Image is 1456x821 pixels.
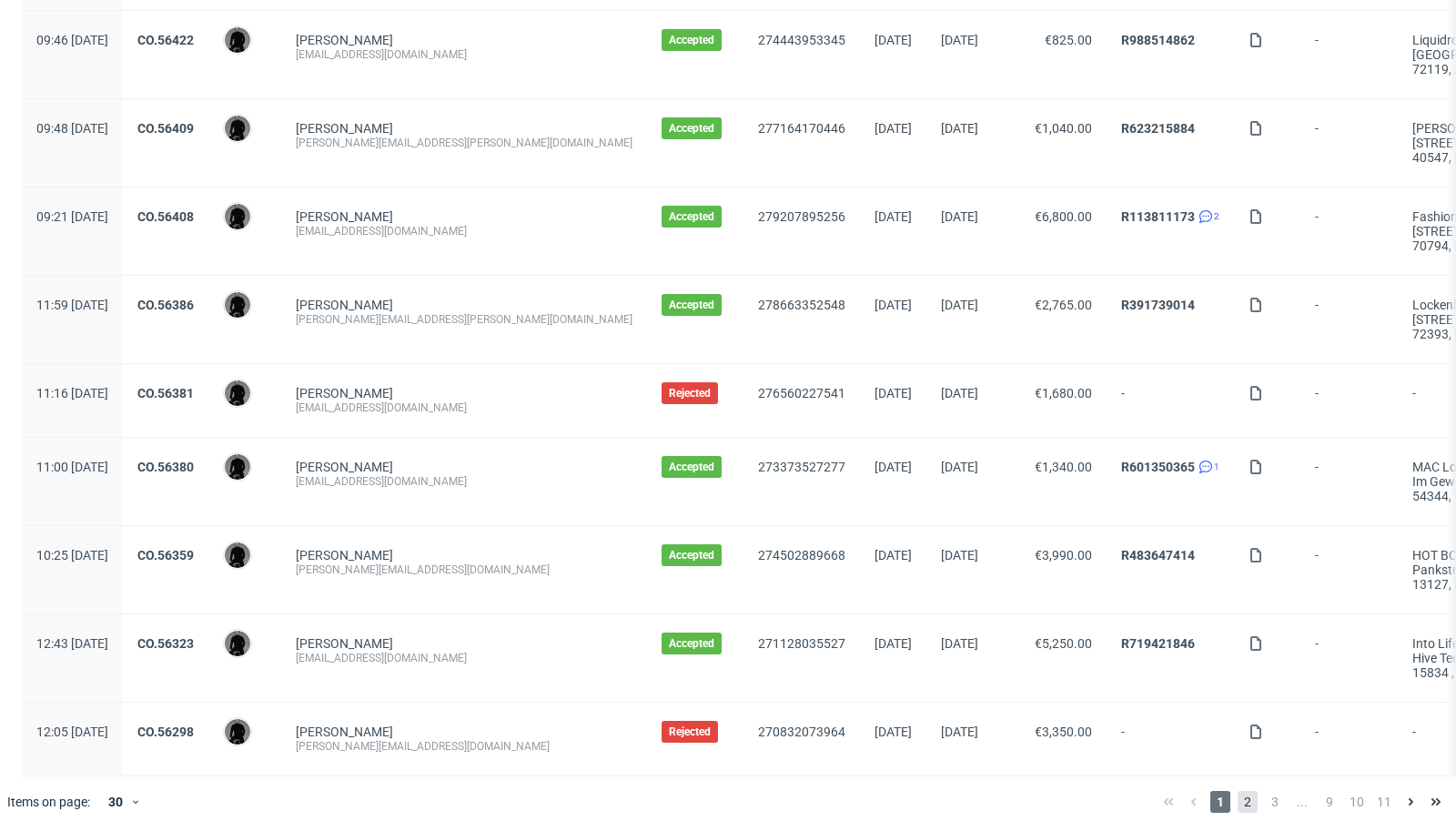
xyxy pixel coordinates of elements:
span: 09:48 [DATE] [36,121,108,136]
a: [PERSON_NAME] [296,298,393,312]
a: R623215884 [1121,121,1195,136]
a: CO.56386 [137,298,194,312]
div: 30 [97,789,130,815]
span: [DATE] [875,725,912,739]
span: 10 [1347,791,1367,813]
span: [DATE] [875,548,912,563]
div: [PERSON_NAME][EMAIL_ADDRESS][DOMAIN_NAME] [296,563,632,577]
span: - [1121,725,1219,754]
img: Dawid Urbanowicz [225,631,250,656]
div: [EMAIL_ADDRESS][DOMAIN_NAME] [296,47,632,62]
a: [PERSON_NAME] [296,33,393,47]
span: [DATE] [875,298,912,312]
img: Dawid Urbanowicz [225,719,250,745]
span: - [1315,548,1383,592]
span: 11:00 [DATE] [36,460,108,474]
a: R483647414 [1121,548,1195,563]
span: 11:16 [DATE] [36,386,108,400]
div: [EMAIL_ADDRESS][DOMAIN_NAME] [296,474,632,489]
div: [PERSON_NAME][EMAIL_ADDRESS][PERSON_NAME][DOMAIN_NAME] [296,136,632,150]
span: - [1121,386,1219,415]
span: 09:21 [DATE] [36,209,108,224]
a: CO.56323 [137,636,194,651]
span: 9 [1319,791,1340,813]
span: [DATE] [875,636,912,651]
span: €6,800.00 [1035,209,1092,224]
a: [PERSON_NAME] [296,636,393,651]
a: 2 [1195,209,1219,224]
a: [PERSON_NAME] [296,548,393,563]
span: €825.00 [1045,33,1092,47]
span: [DATE] [941,548,978,563]
span: 2 [1214,209,1219,224]
a: [PERSON_NAME] [296,725,393,739]
img: Dawid Urbanowicz [225,292,250,318]
span: [DATE] [875,121,912,136]
span: 2 [1238,791,1258,813]
span: - [1315,33,1383,76]
a: [PERSON_NAME] [296,121,393,136]
span: [DATE] [941,298,978,312]
span: Accepted [669,33,714,47]
span: ... [1292,791,1312,813]
span: €5,250.00 [1035,636,1092,651]
span: Accepted [669,548,714,563]
a: CO.56381 [137,386,194,400]
img: Dawid Urbanowicz [225,454,250,480]
span: Items on page: [7,793,90,811]
span: 3 [1265,791,1285,813]
span: Accepted [669,460,714,474]
span: Accepted [669,209,714,224]
span: €3,990.00 [1035,548,1092,563]
span: [DATE] [875,33,912,47]
a: CO.56359 [137,548,194,563]
span: €3,350.00 [1035,725,1092,739]
span: Accepted [669,298,714,312]
span: 12:43 [DATE] [36,636,108,651]
span: [DATE] [941,386,978,400]
span: 11:59 [DATE] [36,298,108,312]
span: Rejected [669,386,711,400]
a: CO.56408 [137,209,194,224]
span: Accepted [669,636,714,651]
span: [DATE] [941,636,978,651]
span: [DATE] [941,121,978,136]
span: [DATE] [875,386,912,400]
span: Rejected [669,725,711,739]
a: 274502889668 [758,548,845,563]
a: 274443953345 [758,33,845,47]
a: CO.56298 [137,725,194,739]
span: - [1315,725,1383,754]
div: [EMAIL_ADDRESS][DOMAIN_NAME] [296,224,632,238]
span: 10:25 [DATE] [36,548,108,563]
a: R113811173 [1121,209,1195,224]
span: - [1315,460,1383,503]
div: [PERSON_NAME][EMAIL_ADDRESS][DOMAIN_NAME] [296,739,632,754]
span: - [1315,386,1383,415]
a: [PERSON_NAME] [296,209,393,224]
span: [DATE] [941,209,978,224]
span: [DATE] [941,725,978,739]
span: [DATE] [875,460,912,474]
span: 09:46 [DATE] [36,33,108,47]
span: [DATE] [941,460,978,474]
span: €1,040.00 [1035,121,1092,136]
a: CO.56409 [137,121,194,136]
a: 276560227541 [758,386,845,400]
span: - [1315,121,1383,165]
img: Dawid Urbanowicz [225,27,250,53]
div: [PERSON_NAME][EMAIL_ADDRESS][PERSON_NAME][DOMAIN_NAME] [296,312,632,327]
a: CO.56422 [137,33,194,47]
div: [EMAIL_ADDRESS][DOMAIN_NAME] [296,651,632,665]
a: R601350365 [1121,460,1195,474]
a: CO.56380 [137,460,194,474]
a: R988514862 [1121,33,1195,47]
span: - [1315,298,1383,341]
span: - [1315,636,1383,680]
span: [DATE] [875,209,912,224]
img: Dawid Urbanowicz [225,116,250,141]
span: 1 [1214,460,1219,474]
span: 1 [1210,791,1230,813]
div: [EMAIL_ADDRESS][DOMAIN_NAME] [296,400,632,415]
a: 270832073964 [758,725,845,739]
